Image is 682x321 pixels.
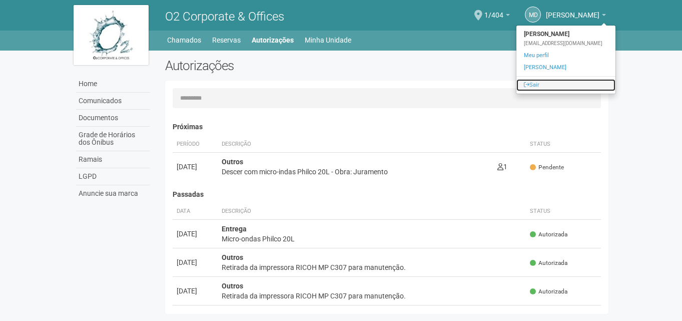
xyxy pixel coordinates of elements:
[484,2,503,19] span: 1/404
[218,203,526,220] th: Descrição
[516,40,615,47] div: [EMAIL_ADDRESS][DOMAIN_NAME]
[76,168,150,185] a: LGPD
[546,2,599,19] span: Michele de Carvalho
[165,10,284,24] span: O2 Corporate & Offices
[76,110,150,127] a: Documentos
[516,50,615,62] a: Meu perfil
[218,136,494,153] th: Descrição
[173,136,218,153] th: Período
[173,123,601,131] h4: Próximas
[76,93,150,110] a: Comunicados
[305,33,351,47] a: Minha Unidade
[222,158,243,166] strong: Outros
[530,287,567,296] span: Autorizada
[222,253,243,261] strong: Outros
[177,286,214,296] div: [DATE]
[525,7,541,23] a: Md
[497,163,507,171] span: 1
[177,229,214,239] div: [DATE]
[76,127,150,151] a: Grade de Horários dos Ônibus
[76,185,150,202] a: Anuncie sua marca
[526,136,601,153] th: Status
[222,282,243,290] strong: Outros
[222,234,522,244] div: Micro-ondas Philco 20L
[516,28,615,40] strong: [PERSON_NAME]
[173,191,601,198] h4: Passadas
[212,33,241,47] a: Reservas
[530,163,564,172] span: Pendente
[167,33,201,47] a: Chamados
[177,257,214,267] div: [DATE]
[530,230,567,239] span: Autorizada
[177,162,214,172] div: [DATE]
[484,13,510,21] a: 1/404
[516,79,615,91] a: Sair
[222,167,490,177] div: Descer com micro-indas Philco 20L - Obra: Juramento
[526,203,601,220] th: Status
[165,58,379,73] h2: Autorizações
[530,259,567,267] span: Autorizada
[546,13,606,21] a: [PERSON_NAME]
[76,151,150,168] a: Ramais
[74,5,149,65] img: logo.jpg
[76,76,150,93] a: Home
[173,203,218,220] th: Data
[222,291,522,301] div: Retirada da impressora RICOH MP C307 para manutenção.
[222,225,247,233] strong: Entrega
[222,262,522,272] div: Retirada da impressora RICOH MP C307 para manutenção.
[516,62,615,74] a: [PERSON_NAME]
[252,33,294,47] a: Autorizações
